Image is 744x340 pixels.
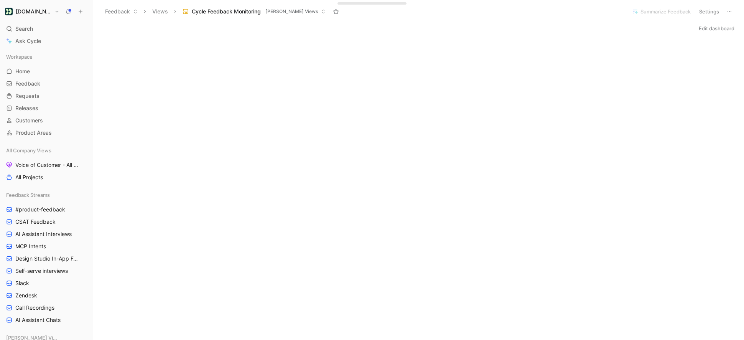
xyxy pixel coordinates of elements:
div: Workspace [3,51,89,63]
span: All Company Views [6,147,51,154]
a: CSAT Feedback [3,216,89,228]
a: Zendesk [3,290,89,301]
a: Home [3,66,89,77]
a: #product-feedback [3,204,89,215]
span: AI Assistant Interviews [15,230,72,238]
button: Edit dashboard [695,23,738,34]
button: Summarize Feedback [629,6,694,17]
span: MCP Intents [15,243,46,250]
div: Feedback Streams [3,189,89,201]
button: Feedback [102,6,141,17]
span: Ask Cycle [15,36,41,46]
a: Call Recordings [3,302,89,314]
span: Customers [15,117,43,124]
button: Customer.io[DOMAIN_NAME] [3,6,61,17]
a: Feedback [3,78,89,89]
span: Voice of Customer - All Areas [15,161,79,169]
img: Customer.io [5,8,13,15]
a: Customers [3,115,89,126]
span: Design Studio In-App Feedback [15,255,80,262]
a: All Projects [3,172,89,183]
a: Slack [3,277,89,289]
a: Design Studio In-App Feedback [3,253,89,264]
span: Workspace [6,53,33,61]
a: Requests [3,90,89,102]
span: All Projects [15,173,43,181]
a: Product Areas [3,127,89,139]
button: Settings [696,6,723,17]
span: Zendesk [15,292,37,299]
span: Requests [15,92,40,100]
span: Call Recordings [15,304,54,312]
a: Releases [3,102,89,114]
a: Ask Cycle [3,35,89,47]
a: Self-serve interviews [3,265,89,277]
div: Feedback Streams#product-feedbackCSAT FeedbackAI Assistant InterviewsMCP IntentsDesign Studio In-... [3,189,89,326]
a: AI Assistant Interviews [3,228,89,240]
a: MCP Intents [3,241,89,252]
span: Search [15,24,33,33]
div: All Company Views [3,145,89,156]
span: [PERSON_NAME] Views [265,8,318,15]
span: #product-feedback [15,206,65,213]
div: Search [3,23,89,35]
span: Home [15,68,30,75]
button: Views [149,6,171,17]
a: Voice of Customer - All Areas [3,159,89,171]
span: Feedback [15,80,40,87]
span: Releases [15,104,38,112]
span: Product Areas [15,129,52,137]
button: Cycle Feedback Monitoring[PERSON_NAME] Views [179,6,329,17]
div: All Company ViewsVoice of Customer - All AreasAll Projects [3,145,89,183]
h1: [DOMAIN_NAME] [16,8,51,15]
a: AI Assistant Chats [3,314,89,326]
span: Slack [15,279,29,287]
span: Cycle Feedback Monitoring [192,8,261,15]
span: AI Assistant Chats [15,316,61,324]
span: Self-serve interviews [15,267,68,275]
span: Feedback Streams [6,191,50,199]
span: CSAT Feedback [15,218,56,226]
